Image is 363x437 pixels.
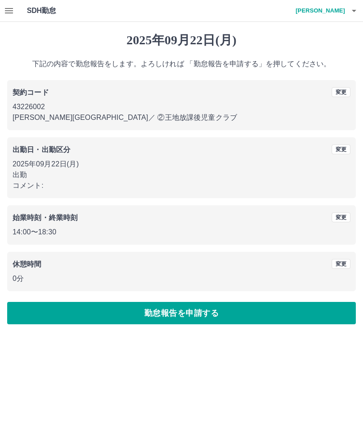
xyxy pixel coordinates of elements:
[13,214,78,221] b: 始業時刻・終業時刻
[13,273,350,284] p: 0分
[13,146,70,153] b: 出勤日・出勤区分
[7,59,356,69] p: 下記の内容で勤怠報告をします。よろしければ 「勤怠報告を申請する」を押してください。
[13,260,42,268] b: 休憩時間
[13,170,350,180] p: 出勤
[13,112,350,123] p: [PERSON_NAME][GEOGRAPHIC_DATA] ／ ②王地放課後児童クラブ
[13,102,350,112] p: 43226002
[7,302,356,324] button: 勤怠報告を申請する
[13,180,350,191] p: コメント:
[332,259,350,269] button: 変更
[13,159,350,170] p: 2025年09月22日(月)
[13,227,350,238] p: 14:00 〜 18:30
[7,33,356,48] h1: 2025年09月22日(月)
[332,212,350,222] button: 変更
[13,89,49,96] b: 契約コード
[332,87,350,97] button: 変更
[332,144,350,154] button: 変更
